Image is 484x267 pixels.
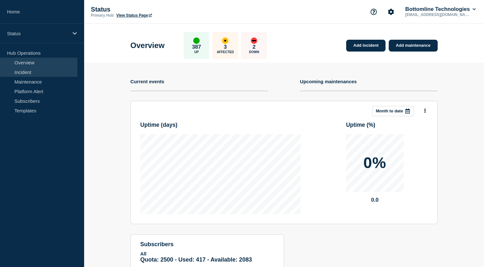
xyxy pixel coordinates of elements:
p: Primary Hub [91,13,114,18]
button: Account settings [384,5,398,19]
h4: Upcoming maintenances [300,79,357,84]
div: up [193,37,200,44]
p: Status [7,31,68,36]
p: Affected [217,50,234,54]
button: Bottomline Technologies [404,6,477,12]
p: 387 [192,44,201,50]
p: Status [91,6,219,13]
p: Down [249,50,259,54]
p: [EMAIL_ADDRESS][DOMAIN_NAME] [404,12,471,17]
h4: subscribers [140,241,274,248]
button: Support [367,5,380,19]
a: View Status Page [116,13,152,18]
p: Up [194,50,199,54]
div: down [251,37,257,44]
span: Quota: 2500 - Used: 417 - Available: 2083 [140,256,252,263]
p: 2 [253,44,256,50]
p: 0.0 [346,197,404,203]
p: Month to date [376,109,403,113]
a: Add maintenance [389,40,437,52]
p: All [140,251,274,256]
h4: Current events [131,79,164,84]
div: affected [222,37,228,44]
h1: Overview [131,41,165,50]
a: Add incident [346,40,385,52]
h3: Uptime ( % ) [346,122,376,128]
p: 3 [224,44,227,50]
button: Month to date [372,106,414,116]
p: 0% [363,155,386,171]
h3: Uptime ( days ) [140,122,178,128]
